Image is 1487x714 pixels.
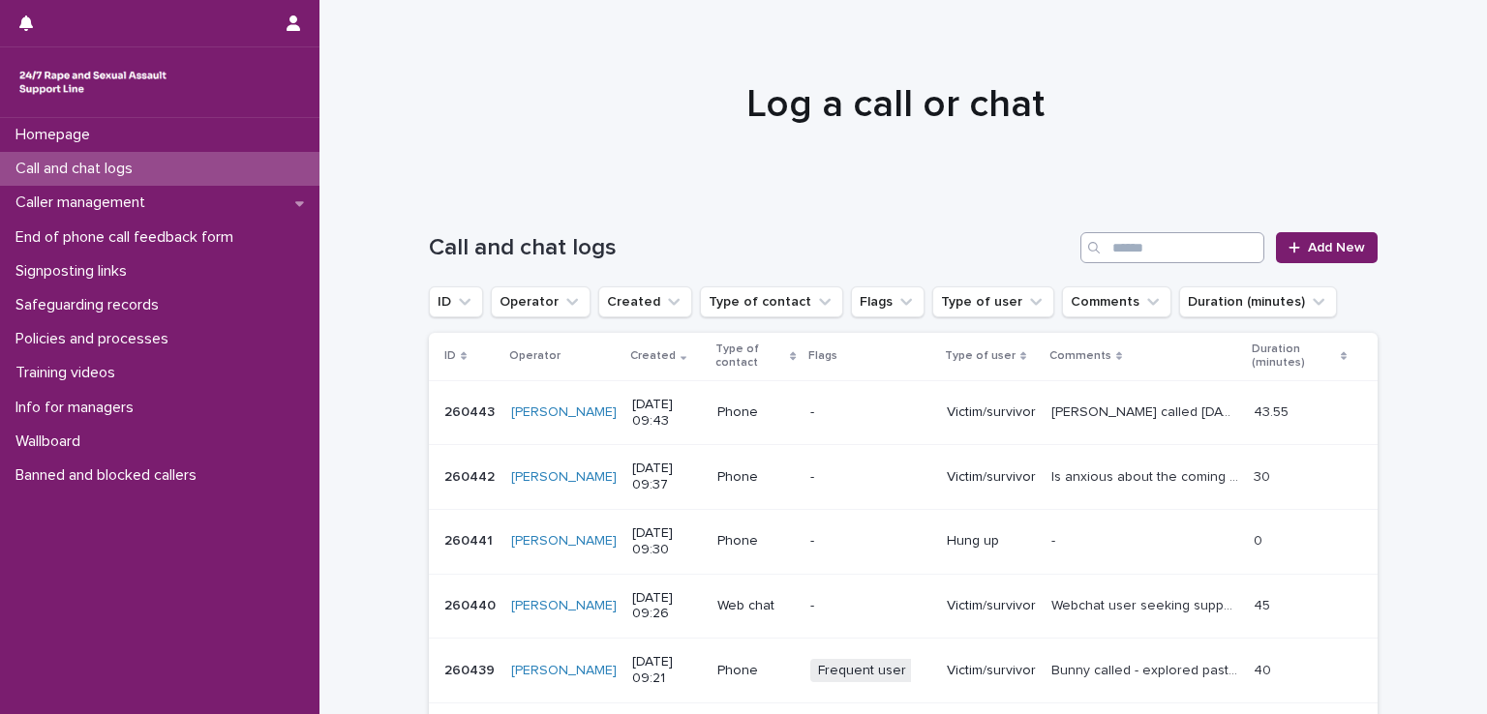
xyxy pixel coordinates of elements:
[8,330,184,348] p: Policies and processes
[598,286,692,317] button: Created
[1080,232,1264,263] input: Search
[444,345,456,367] p: ID
[717,533,795,550] p: Phone
[947,598,1036,614] p: Victim/survivor
[429,234,1073,262] h1: Call and chat logs
[8,399,149,417] p: Info for managers
[8,432,96,451] p: Wallboard
[491,286,591,317] button: Operator
[429,639,1378,703] tr: 260439260439 [PERSON_NAME] [DATE] 09:21PhoneFrequent userVictim/survivorBunny called - explored p...
[429,509,1378,574] tr: 260441260441 [PERSON_NAME] [DATE] 09:30Phone-Hung up-- 00
[810,404,931,421] p: -
[8,262,142,281] p: Signposting links
[947,469,1036,486] p: Victim/survivor
[509,345,561,367] p: Operator
[717,469,795,486] p: Phone
[632,525,702,558] p: [DATE] 09:30
[1308,241,1365,254] span: Add New
[421,81,1370,128] h1: Log a call or chat
[429,286,483,317] button: ID
[632,461,702,493] p: [DATE] 09:37
[947,663,1036,679] p: Victim/survivor
[810,533,931,550] p: -
[851,286,925,317] button: Flags
[700,286,843,317] button: Type of contact
[1179,286,1337,317] button: Duration (minutes)
[947,404,1036,421] p: Victim/survivor
[8,193,161,212] p: Caller management
[1051,529,1059,550] p: -
[717,598,795,614] p: Web chat
[8,228,249,247] p: End of phone call feedback form
[1051,659,1243,679] p: Bunny called - explored past relationships. Also disclosed possible additional stalker that she h...
[717,663,795,679] p: Phone
[8,160,148,178] p: Call and chat logs
[444,529,497,550] p: 260441
[1062,286,1171,317] button: Comments
[8,364,131,382] p: Training videos
[429,574,1378,639] tr: 260440260440 [PERSON_NAME] [DATE] 09:26Web chat-Victim/survivorWebchat user seeking support aroun...
[511,469,617,486] a: [PERSON_NAME]
[444,401,499,421] p: 260443
[630,345,676,367] p: Created
[8,466,212,485] p: Banned and blocked callers
[1049,345,1111,367] p: Comments
[808,345,837,367] p: Flags
[632,590,702,623] p: [DATE] 09:26
[444,465,499,486] p: 260442
[1254,401,1292,421] p: 43.55
[1254,529,1266,550] p: 0
[632,397,702,430] p: [DATE] 09:43
[932,286,1054,317] button: Type of user
[810,469,931,486] p: -
[1051,465,1243,486] p: Is anxious about the coming trial for February 2026, is finding it hard to cope, was triggered by...
[1254,594,1274,614] p: 45
[429,380,1378,445] tr: 260443260443 [PERSON_NAME] [DATE] 09:43Phone-Victim/survivor[PERSON_NAME] called [DATE] and discu...
[947,533,1036,550] p: Hung up
[1051,594,1243,614] p: Webchat user seeking support around flashbacks and feelings of panic. Explored support available ...
[1254,465,1274,486] p: 30
[810,659,914,683] span: Frequent user
[632,654,702,687] p: [DATE] 09:21
[1051,401,1243,421] p: Lucy called today and discussed rape by nurse and the challenges they have faced with services. O...
[945,345,1016,367] p: Type of user
[444,594,500,614] p: 260440
[1254,659,1275,679] p: 40
[444,659,499,679] p: 260439
[511,598,617,614] a: [PERSON_NAME]
[717,404,795,421] p: Phone
[715,339,785,374] p: Type of contact
[511,533,617,550] a: [PERSON_NAME]
[429,445,1378,510] tr: 260442260442 [PERSON_NAME] [DATE] 09:37Phone-Victim/survivorIs anxious about the coming trial for...
[1276,232,1378,263] a: Add New
[511,663,617,679] a: [PERSON_NAME]
[810,598,931,614] p: -
[8,126,106,144] p: Homepage
[511,404,617,421] a: [PERSON_NAME]
[8,296,174,314] p: Safeguarding records
[1252,339,1335,374] p: Duration (minutes)
[15,63,170,102] img: rhQMoQhaT3yELyF149Cw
